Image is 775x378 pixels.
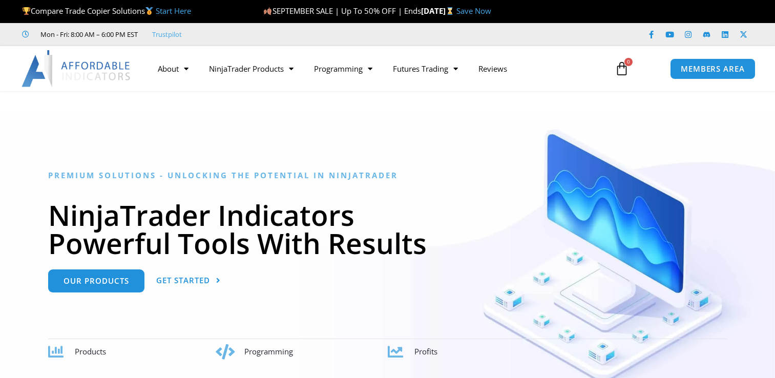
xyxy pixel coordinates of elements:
img: 🏆 [23,7,30,15]
img: LogoAI | Affordable Indicators – NinjaTrader [22,50,132,87]
a: About [148,57,199,80]
strong: [DATE] [421,6,456,16]
a: NinjaTrader Products [199,57,304,80]
span: Mon - Fri: 8:00 AM – 6:00 PM EST [38,28,138,40]
img: 🥇 [145,7,153,15]
a: Our Products [48,269,144,292]
a: Start Here [156,6,191,16]
img: ⌛ [446,7,454,15]
span: MEMBERS AREA [681,65,745,73]
a: Trustpilot [152,28,182,40]
span: Profits [414,346,437,356]
img: 🍂 [264,7,271,15]
a: Programming [304,57,383,80]
span: Compare Trade Copier Solutions [22,6,191,16]
a: MEMBERS AREA [670,58,756,79]
a: Reviews [468,57,517,80]
h1: NinjaTrader Indicators Powerful Tools With Results [48,201,727,257]
a: Get Started [156,269,221,292]
span: Programming [244,346,293,356]
span: Get Started [156,277,210,284]
span: SEPTEMBER SALE | Up To 50% OFF | Ends [263,6,421,16]
span: Our Products [64,277,129,285]
span: Products [75,346,106,356]
nav: Menu [148,57,605,80]
a: Save Now [456,6,491,16]
a: Futures Trading [383,57,468,80]
h6: Premium Solutions - Unlocking the Potential in NinjaTrader [48,171,727,180]
a: 0 [599,54,644,83]
span: 0 [624,58,633,66]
